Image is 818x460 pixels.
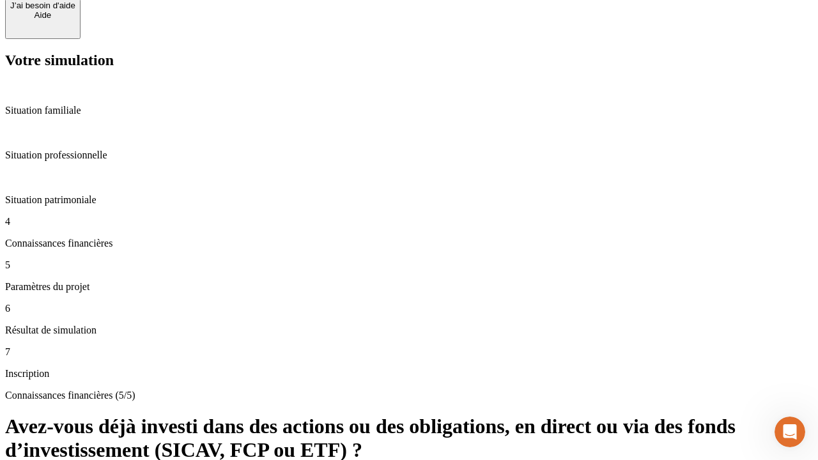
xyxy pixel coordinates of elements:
p: 5 [5,259,813,271]
div: J’ai besoin d'aide [10,1,75,10]
p: Connaissances financières (5/5) [5,390,813,401]
h2: Votre simulation [5,52,813,69]
p: Situation patrimoniale [5,194,813,206]
iframe: Intercom live chat [775,417,805,447]
p: Inscription [5,368,813,379]
div: Aide [10,10,75,20]
p: 7 [5,346,813,358]
p: Situation familiale [5,105,813,116]
p: Connaissances financières [5,238,813,249]
p: 4 [5,216,813,227]
p: Paramètres du projet [5,281,813,293]
p: Résultat de simulation [5,325,813,336]
p: Situation professionnelle [5,149,813,161]
p: 6 [5,303,813,314]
